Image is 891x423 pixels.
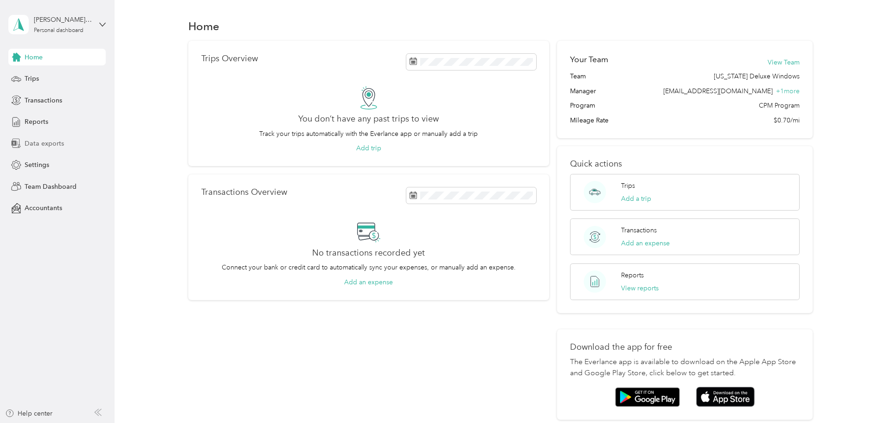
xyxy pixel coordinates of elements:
span: + 1 more [776,87,800,95]
iframe: Everlance-gr Chat Button Frame [839,371,891,423]
span: Accountants [25,203,62,213]
span: CPM Program [759,101,800,110]
h2: You don’t have any past trips to view [298,114,439,124]
p: Quick actions [570,159,800,169]
span: Trips [25,74,39,83]
p: The Everlance app is available to download on the Apple App Store and Google Play Store, click be... [570,357,800,379]
span: Settings [25,160,49,170]
p: Trips [621,181,635,191]
div: [PERSON_NAME][EMAIL_ADDRESS][DOMAIN_NAME] [34,15,92,25]
div: Personal dashboard [34,28,83,33]
span: [US_STATE] Deluxe Windows [714,71,800,81]
button: Add trip [356,143,381,153]
p: Download the app for free [570,342,800,352]
p: Connect your bank or credit card to automatically sync your expenses, or manually add an expense. [222,263,516,272]
span: Manager [570,86,596,96]
span: $0.70/mi [774,115,800,125]
img: App store [696,387,755,407]
p: Transactions Overview [201,187,287,197]
h2: No transactions recorded yet [312,248,425,258]
button: Help center [5,409,52,418]
p: Transactions [621,225,657,235]
span: [EMAIL_ADDRESS][DOMAIN_NAME] [663,87,773,95]
span: Reports [25,117,48,127]
img: Google play [615,387,680,407]
button: View Team [768,58,800,67]
h2: Your Team [570,54,608,65]
button: Add a trip [621,194,651,204]
span: Transactions [25,96,62,105]
p: Track your trips automatically with the Everlance app or manually add a trip [259,129,478,139]
span: Team [570,71,586,81]
span: Home [25,52,43,62]
p: Reports [621,270,644,280]
button: Add an expense [621,238,670,248]
span: Mileage Rate [570,115,609,125]
span: Team Dashboard [25,182,77,192]
button: Add an expense [344,277,393,287]
button: View reports [621,283,659,293]
h1: Home [188,21,219,31]
span: Data exports [25,139,64,148]
p: Trips Overview [201,54,258,64]
span: Program [570,101,595,110]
